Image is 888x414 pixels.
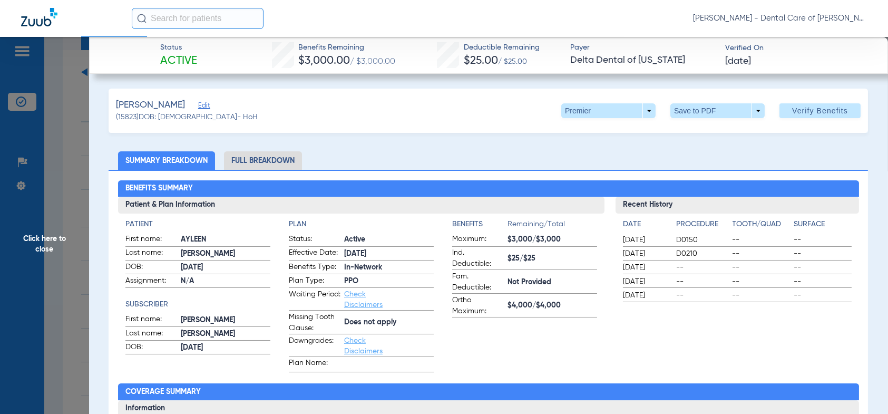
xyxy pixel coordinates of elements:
span: D0150 [676,235,729,245]
span: First name: [125,234,177,246]
span: DOB: [125,262,177,274]
span: -- [676,276,729,287]
span: [DATE] [725,55,751,68]
h4: Date [623,219,667,230]
span: -- [676,262,729,273]
h2: Coverage Summary [118,383,859,400]
span: Verified On [725,43,871,54]
span: Ortho Maximum: [452,295,504,317]
app-breakdown-title: Benefits [452,219,508,234]
span: Payer [570,42,716,53]
span: [PERSON_NAME] [116,99,185,112]
span: Does not apply [344,317,434,328]
span: Verify Benefits [792,107,848,115]
span: -- [794,290,852,301]
span: [DATE] [181,262,270,273]
span: $25.00 [464,55,498,66]
h4: Subscriber [125,299,270,310]
span: Status: [289,234,340,246]
span: -- [676,290,729,301]
span: Active [344,234,434,245]
span: -- [794,235,852,245]
span: D0210 [676,248,729,259]
span: [DATE] [623,248,667,259]
span: Last name: [125,247,177,260]
span: $25/$25 [508,253,597,264]
li: Summary Breakdown [118,151,215,170]
h4: Surface [794,219,852,230]
h2: Benefits Summary [118,180,859,197]
span: Delta Dental of [US_STATE] [570,54,716,67]
li: Full Breakdown [224,151,302,170]
span: Ind. Deductible: [452,247,504,269]
span: DOB: [125,342,177,354]
span: AYLEEN [181,234,270,245]
button: Save to PDF [670,103,765,118]
span: -- [794,276,852,287]
span: Waiting Period: [289,289,340,310]
h3: Patient & Plan Information [118,197,604,214]
span: Maximum: [452,234,504,246]
span: Fam. Deductible: [452,271,504,293]
span: Plan Name: [289,358,340,372]
a: Check Disclaimers [344,291,383,309]
span: $3,000/$3,000 [508,234,597,245]
span: Effective Date: [289,247,340,260]
span: Not Provided [508,277,597,288]
span: [DATE] [623,276,667,287]
span: Active [160,54,197,69]
span: [DATE] [344,248,434,259]
span: [DATE] [623,262,667,273]
button: Premier [561,103,656,118]
span: PPO [344,276,434,287]
span: $3,000.00 [298,55,350,66]
span: Benefits Type: [289,262,340,274]
span: -- [733,290,791,301]
h4: Benefits [452,219,508,230]
span: In-Network [344,262,434,273]
input: Search for patients [132,8,264,29]
span: [PERSON_NAME] [181,329,270,340]
span: Deductible Remaining [464,42,540,53]
span: [DATE] [623,235,667,245]
span: / $25.00 [498,58,527,65]
span: First name: [125,314,177,326]
span: Last name: [125,328,177,341]
app-breakdown-title: Tooth/Quad [733,219,791,234]
span: -- [794,248,852,259]
span: -- [733,235,791,245]
h3: Recent History [616,197,859,214]
span: -- [733,276,791,287]
app-breakdown-title: Surface [794,219,852,234]
span: -- [733,248,791,259]
span: -- [733,262,791,273]
button: Verify Benefits [779,103,861,118]
span: Benefits Remaining [298,42,395,53]
span: [PERSON_NAME] - Dental Care of [PERSON_NAME] [693,13,867,24]
span: / $3,000.00 [350,57,395,66]
span: [DATE] [181,342,270,353]
h4: Patient [125,219,270,230]
img: Search Icon [137,14,147,23]
span: -- [794,262,852,273]
h4: Tooth/Quad [733,219,791,230]
app-breakdown-title: Procedure [676,219,729,234]
span: Assignment: [125,275,177,288]
app-breakdown-title: Date [623,219,667,234]
a: Check Disclaimers [344,337,383,355]
span: Status [160,42,197,53]
span: [DATE] [623,290,667,301]
span: Remaining/Total [508,219,597,234]
span: (15823) DOB: [DEMOGRAPHIC_DATA] - HoH [116,112,258,123]
img: Zuub Logo [21,8,57,26]
span: N/A [181,276,270,287]
span: Edit [198,102,208,112]
h4: Procedure [676,219,729,230]
span: Downgrades: [289,335,340,357]
h4: Plan [289,219,434,230]
span: [PERSON_NAME] [181,248,270,259]
span: [PERSON_NAME] [181,315,270,326]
